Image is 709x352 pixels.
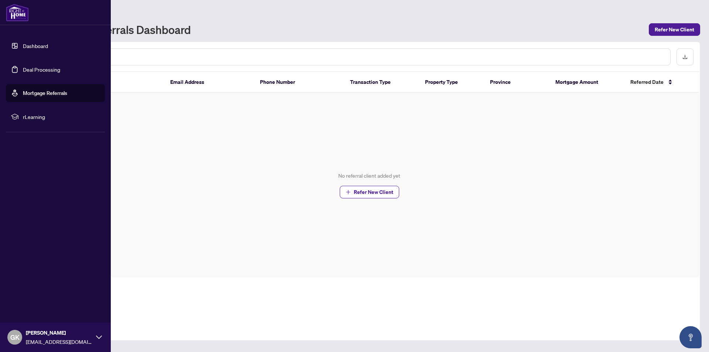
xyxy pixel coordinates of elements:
div: No referral client added yet [338,172,400,180]
button: Open asap [679,326,702,348]
button: Refer New Client [340,186,399,198]
span: Referred Date [630,78,664,86]
img: logo [6,4,29,21]
th: Mortgage Amount [549,72,624,93]
th: Email Address [164,72,254,93]
span: [PERSON_NAME] [26,329,92,337]
a: Dashboard [23,42,48,49]
span: [EMAIL_ADDRESS][DOMAIN_NAME] [26,338,92,346]
span: plus [346,189,351,195]
button: download [677,48,693,65]
span: GK [10,332,20,342]
span: Refer New Client [655,24,694,35]
a: Mortgage Referrals [23,90,67,96]
button: Refer New Client [649,23,700,36]
th: Province [484,72,549,93]
span: Refer New Client [354,186,393,198]
h1: Mortgage Referrals Dashboard [38,24,191,35]
th: Referred Date [624,72,699,93]
span: rLearning [23,113,100,121]
th: Transaction Type [344,72,419,93]
th: Phone Number [254,72,344,93]
a: Deal Processing [23,66,60,73]
th: Property Type [419,72,484,93]
span: download [682,54,688,59]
